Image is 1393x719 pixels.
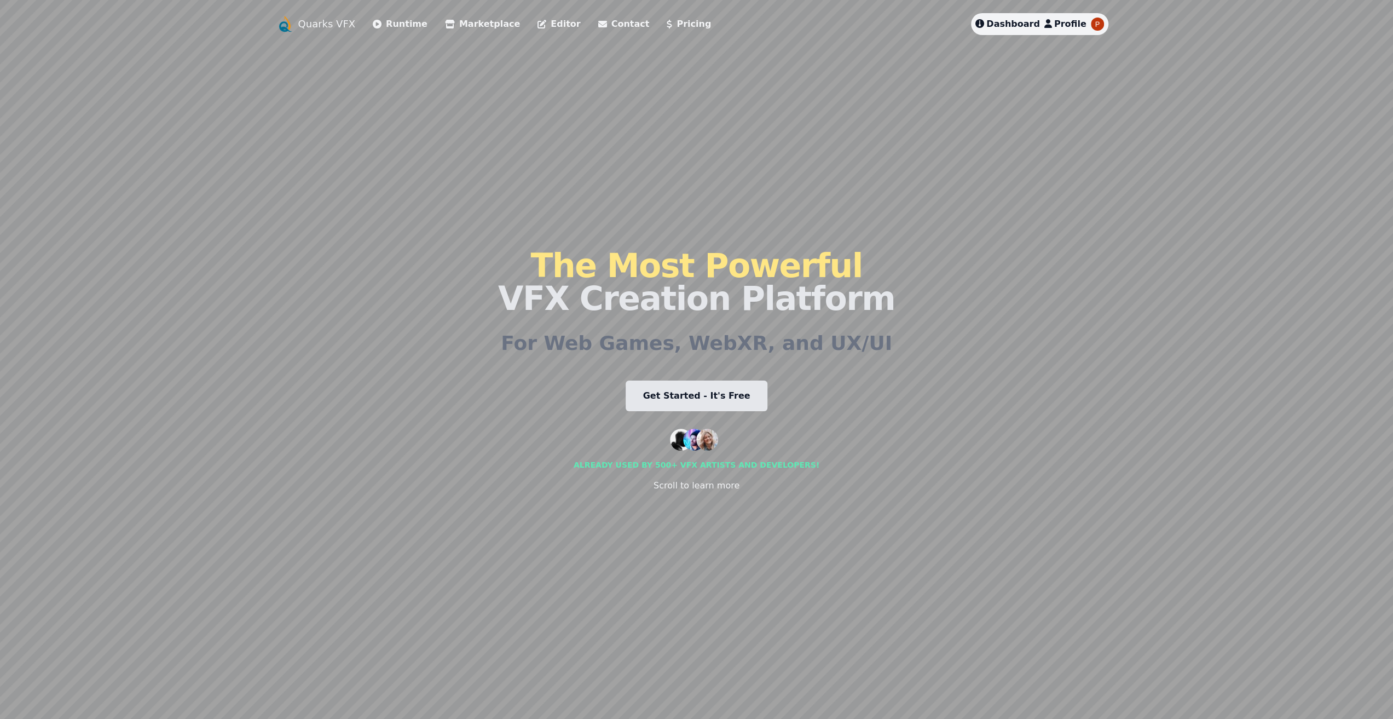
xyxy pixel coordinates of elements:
[667,18,711,31] a: Pricing
[1044,18,1086,31] a: Profile
[696,429,718,451] img: customer 3
[530,246,862,285] span: The Most Powerful
[298,16,356,32] a: Quarks VFX
[373,18,427,31] a: Runtime
[574,459,819,470] div: Already used by 500+ vfx artists and developers!
[670,429,692,451] img: customer 1
[654,479,739,492] div: Scroll to learn more
[498,249,895,315] h1: VFX Creation Platform
[683,429,705,451] img: customer 2
[626,381,768,411] a: Get Started - It's Free
[1091,18,1104,31] img: playable-factory profile image
[501,332,892,354] h2: For Web Games, WebXR, and UX/UI
[598,18,650,31] a: Contact
[445,18,520,31] a: Marketplace
[975,18,1040,31] a: Dashboard
[1054,19,1086,29] span: Profile
[986,19,1040,29] span: Dashboard
[537,18,580,31] a: Editor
